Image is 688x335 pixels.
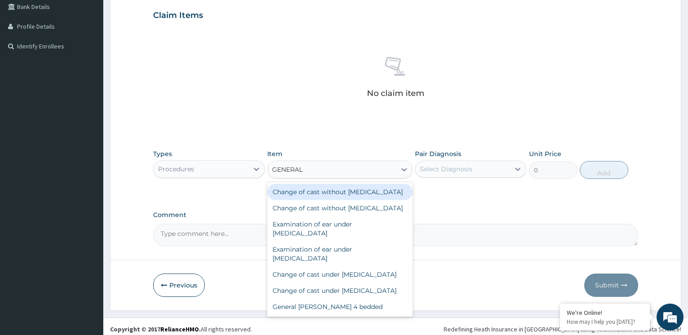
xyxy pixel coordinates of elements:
[367,89,424,98] p: No claim item
[415,149,461,158] label: Pair Diagnosis
[444,325,681,334] div: Redefining Heath Insurance in [GEOGRAPHIC_DATA] using Telemedicine and Data Science!
[529,149,561,158] label: Unit Price
[584,274,638,297] button: Submit
[420,165,472,174] div: Select Diagnosis
[567,309,643,317] div: We're Online!
[580,161,628,179] button: Add
[110,325,201,333] strong: Copyright © 2017 .
[153,11,203,21] h3: Claim Items
[160,325,199,333] a: RelianceHMO
[267,216,413,241] div: Examination of ear under [MEDICAL_DATA]
[47,50,151,62] div: Chat with us now
[267,266,413,283] div: Change of cast under [MEDICAL_DATA]
[153,274,205,297] button: Previous
[147,4,169,26] div: Minimize live chat window
[267,283,413,299] div: Change of cast under [MEDICAL_DATA]
[4,232,171,264] textarea: Type your message and hit 'Enter'
[52,107,124,197] span: We're online!
[153,211,638,219] label: Comment
[267,241,413,266] div: Examination of ear under [MEDICAL_DATA]
[17,45,36,67] img: d_794563401_company_1708531726252_794563401
[267,149,282,158] label: Item
[267,200,413,216] div: Change of cast without [MEDICAL_DATA]
[267,184,413,200] div: Change of cast without [MEDICAL_DATA]
[567,318,643,326] p: How may I help you today?
[158,165,194,174] div: Procedures
[267,299,413,315] div: General [PERSON_NAME] 4 bedded
[153,150,172,158] label: Types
